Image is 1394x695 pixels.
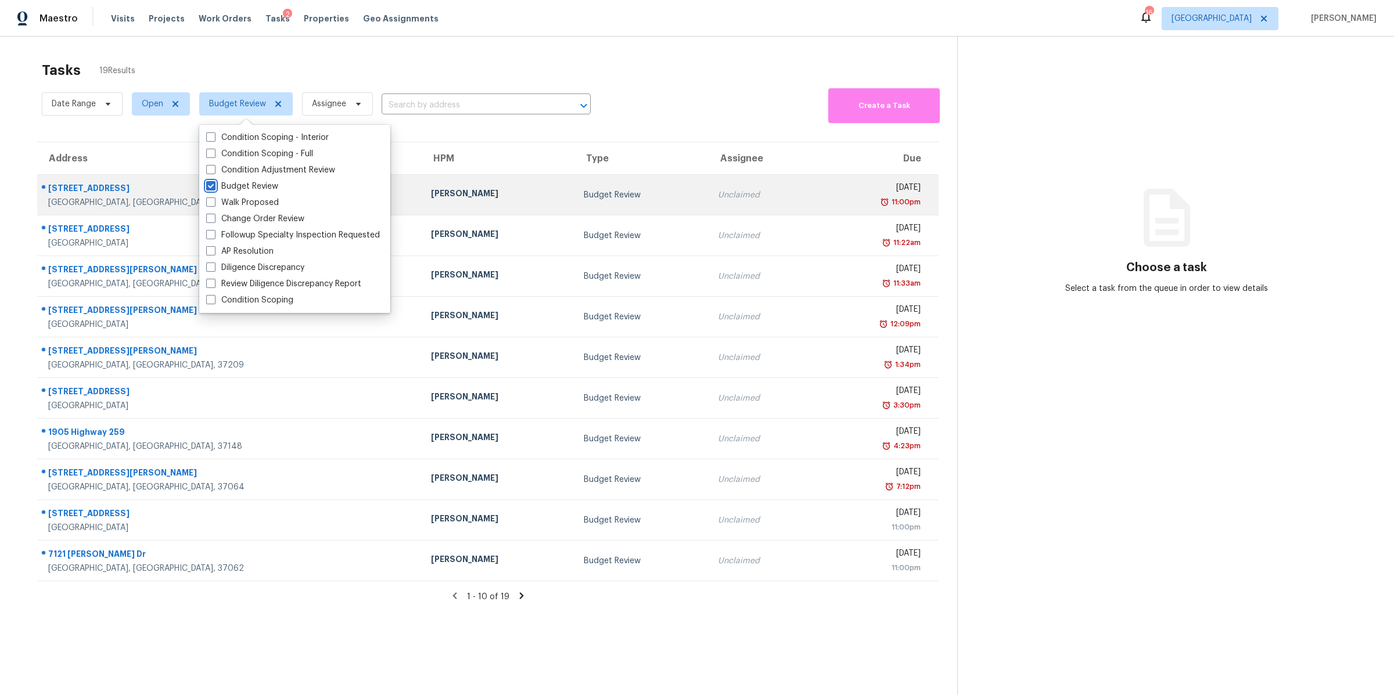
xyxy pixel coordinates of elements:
div: 12:09pm [888,318,921,330]
span: 19 Results [99,65,135,77]
th: Address [37,142,422,175]
label: Condition Adjustment Review [206,164,335,176]
th: Assignee [709,142,816,175]
div: Unclaimed [718,189,807,201]
h2: Tasks [42,64,81,76]
div: [GEOGRAPHIC_DATA] [48,319,412,330]
span: Work Orders [199,13,252,24]
label: Condition Scoping - Interior [206,132,329,143]
div: [STREET_ADDRESS][PERSON_NAME] [48,467,412,481]
div: [STREET_ADDRESS] [48,386,412,400]
div: [GEOGRAPHIC_DATA], [GEOGRAPHIC_DATA], 37042 [48,197,412,208]
div: Select a task from the queue in order to view details [1062,283,1271,294]
div: [GEOGRAPHIC_DATA], [GEOGRAPHIC_DATA], 37062 [48,563,412,574]
span: [GEOGRAPHIC_DATA] [1172,13,1252,24]
div: [PERSON_NAME] [431,472,565,487]
div: [PERSON_NAME] [431,553,565,568]
label: Condition Scoping [206,294,293,306]
div: [STREET_ADDRESS][PERSON_NAME] [48,304,412,319]
img: Overdue Alarm Icon [882,440,891,452]
th: Due [816,142,939,175]
label: AP Resolution [206,246,274,257]
div: [DATE] [825,222,921,237]
div: 3:30pm [891,399,921,411]
div: [DATE] [825,344,921,359]
span: Projects [149,13,185,24]
img: Overdue Alarm Icon [882,278,891,289]
div: Unclaimed [718,311,807,323]
label: Walk Proposed [206,197,279,208]
div: Budget Review [584,311,699,323]
div: Unclaimed [718,474,807,485]
div: [DATE] [825,385,921,399]
div: [STREET_ADDRESS][PERSON_NAME] [48,345,412,359]
div: [PERSON_NAME] [431,309,565,324]
label: Condition Scoping - Full [206,148,313,160]
span: 1 - 10 of 19 [467,593,509,601]
div: Unclaimed [718,514,807,526]
div: Unclaimed [718,230,807,242]
div: [GEOGRAPHIC_DATA], [GEOGRAPHIC_DATA], 37209 [48,359,412,371]
div: Budget Review [584,474,699,485]
div: Unclaimed [718,433,807,445]
div: 2 [283,9,292,20]
div: 11:00pm [889,196,921,208]
div: [DATE] [825,548,921,562]
div: [PERSON_NAME] [431,269,565,283]
div: 16 [1145,7,1153,19]
div: Budget Review [584,189,699,201]
div: [DATE] [825,426,921,440]
div: [GEOGRAPHIC_DATA], [GEOGRAPHIC_DATA], 37167 [48,278,412,290]
div: Budget Review [584,271,699,282]
span: Budget Review [209,98,266,110]
span: Date Range [52,98,96,110]
div: [DATE] [825,466,921,481]
div: [PERSON_NAME] [431,431,565,446]
div: [PERSON_NAME] [431,513,565,527]
span: Visits [111,13,135,24]
label: Review Diligence Discrepancy Report [206,278,361,290]
div: [DATE] [825,263,921,278]
div: Unclaimed [718,392,807,404]
div: [GEOGRAPHIC_DATA], [GEOGRAPHIC_DATA], 37064 [48,481,412,493]
span: Properties [304,13,349,24]
div: Budget Review [584,433,699,445]
div: 1905 Highway 259 [48,426,412,441]
img: Overdue Alarm Icon [885,481,894,492]
div: Unclaimed [718,352,807,363]
div: [STREET_ADDRESS] [48,223,412,237]
div: Budget Review [584,230,699,242]
div: [STREET_ADDRESS] [48,507,412,522]
div: 11:00pm [825,521,921,533]
div: 11:22am [891,237,921,249]
div: [STREET_ADDRESS][PERSON_NAME] [48,264,412,278]
div: [DATE] [825,304,921,318]
div: Budget Review [584,514,699,526]
img: Overdue Alarm Icon [882,237,891,249]
div: Unclaimed [718,271,807,282]
span: Open [142,98,163,110]
th: HPM [422,142,574,175]
span: [PERSON_NAME] [1306,13,1377,24]
div: 1:34pm [893,359,921,370]
button: Create a Task [828,88,940,123]
span: Create a Task [834,99,934,113]
div: 7121 [PERSON_NAME] Dr [48,548,412,563]
span: Assignee [312,98,346,110]
input: Search by address [382,96,558,114]
span: Tasks [265,15,290,23]
div: 7:12pm [894,481,921,492]
div: [GEOGRAPHIC_DATA] [48,522,412,534]
div: [STREET_ADDRESS] [48,182,412,197]
label: Followup Specialty Inspection Requested [206,229,380,241]
img: Overdue Alarm Icon [879,318,888,330]
div: [PERSON_NAME] [431,188,565,202]
button: Open [576,98,592,114]
div: [GEOGRAPHIC_DATA], [GEOGRAPHIC_DATA], 37148 [48,441,412,452]
label: Diligence Discrepancy [206,262,304,273]
div: Unclaimed [718,555,807,567]
div: 11:33am [891,278,921,289]
div: [PERSON_NAME] [431,228,565,243]
div: Budget Review [584,352,699,363]
label: Budget Review [206,181,278,192]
